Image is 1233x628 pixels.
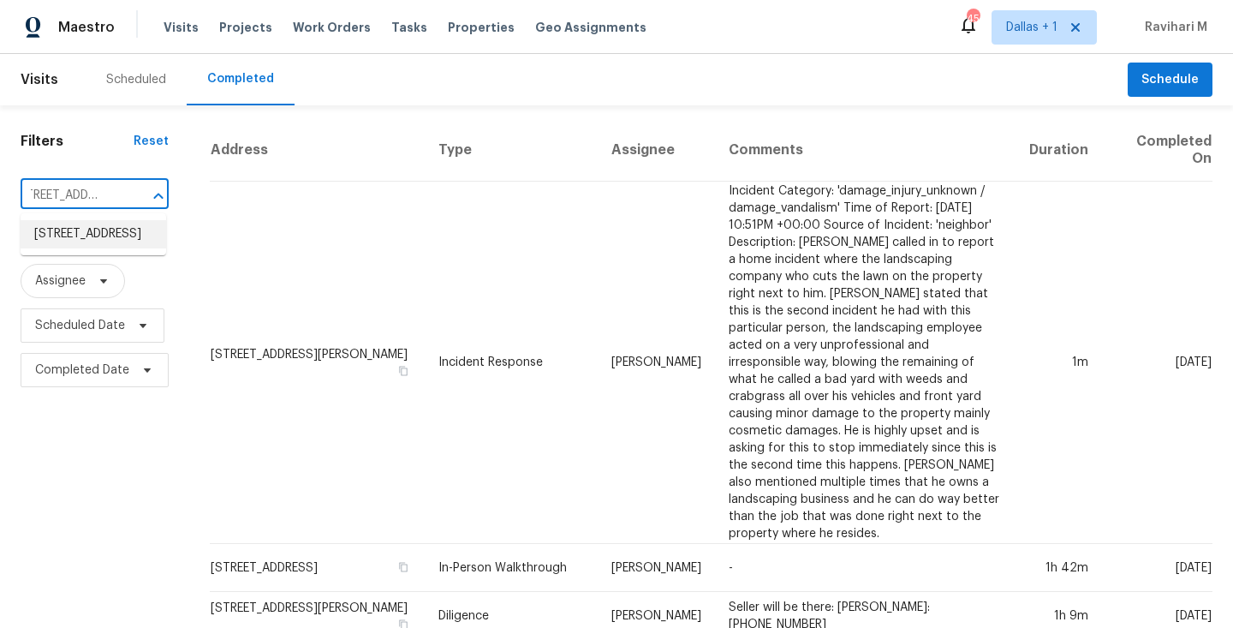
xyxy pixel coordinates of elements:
[598,182,715,544] td: [PERSON_NAME]
[210,119,425,182] th: Address
[715,182,1016,544] td: Incident Category: 'damage_injury_unknown / damage_vandalism' Time of Report: [DATE] 10:51PM +00:...
[21,61,58,99] span: Visits
[535,19,646,36] span: Geo Assignments
[1141,69,1199,91] span: Schedule
[598,544,715,592] td: [PERSON_NAME]
[1138,19,1207,36] span: Ravihari M
[1016,119,1102,182] th: Duration
[1006,19,1057,36] span: Dallas + 1
[425,119,597,182] th: Type
[1102,119,1212,182] th: Completed On
[21,182,121,209] input: Search for an address...
[207,70,274,87] div: Completed
[1128,63,1212,98] button: Schedule
[134,133,169,150] div: Reset
[715,544,1016,592] td: -
[146,184,170,208] button: Close
[1016,182,1102,544] td: 1m
[21,220,166,248] li: [STREET_ADDRESS]
[293,19,371,36] span: Work Orders
[396,559,411,575] button: Copy Address
[35,317,125,334] span: Scheduled Date
[425,182,597,544] td: Incident Response
[425,544,597,592] td: In-Person Walkthrough
[58,19,115,36] span: Maestro
[1102,544,1212,592] td: [DATE]
[164,19,199,36] span: Visits
[1016,544,1102,592] td: 1h 42m
[35,272,86,290] span: Assignee
[715,119,1016,182] th: Comments
[448,19,515,36] span: Properties
[1102,182,1212,544] td: [DATE]
[396,363,411,379] button: Copy Address
[598,119,715,182] th: Assignee
[219,19,272,36] span: Projects
[210,544,425,592] td: [STREET_ADDRESS]
[21,133,134,150] h1: Filters
[210,182,425,544] td: [STREET_ADDRESS][PERSON_NAME]
[967,10,979,27] div: 45
[391,21,427,33] span: Tasks
[106,71,166,88] div: Scheduled
[35,362,129,379] span: Completed Date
